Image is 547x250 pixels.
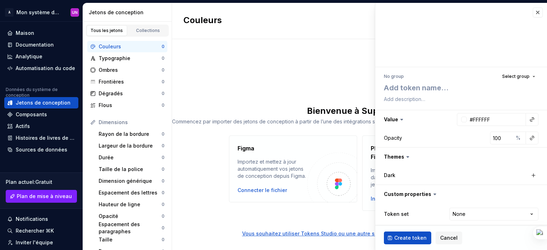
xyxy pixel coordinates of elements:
a: Jetons de conception [4,97,78,108]
font: Importez vos variables Figma dans Supernova en tant que jetons de conception. [371,167,439,187]
font: 0 [162,190,165,195]
a: Vous souhaitez utiliser Tokens Studio ou une autre source pour vos données de conception ? [172,211,547,237]
span: Cancel [440,234,458,241]
font: Plan actuel [6,179,34,185]
font: Espacement des lettres [99,190,157,196]
font: Commencez par importer des jetons de conception à partir de l’une des intégrations suivantes ou c... [172,118,502,124]
a: Espacement des lettres0 [96,187,167,198]
font: Sources de données [16,147,67,153]
font: Durée [99,154,114,160]
button: ÀMon système de conceptionUN [1,5,81,20]
font: Installer le plugin [371,196,414,202]
font: Couleurs [183,15,222,25]
font: Espacement des paragraphes [99,221,140,234]
font: Rechercher ⌘K [16,228,54,234]
a: Automatisation du code [4,63,78,74]
a: Ombres0 [87,64,167,76]
a: Histoires de livres de contes [4,132,78,144]
font: 0 [162,131,165,137]
font: 0 [162,237,165,242]
input: e.g. #000000 [467,113,526,126]
button: Select group [499,71,538,81]
font: Flous [99,102,112,108]
div: No group [384,74,404,79]
a: Inviter l'équipe [4,237,78,248]
font: 0 [162,166,165,172]
font: Collections [136,28,160,33]
a: Plan de mise à niveau [6,190,77,203]
font: Documentation [16,42,54,48]
button: Notifications [4,213,78,225]
font: Rayon de la bordure [99,131,149,137]
button: Vous souhaitez utiliser Tokens Studio ou une autre source pour vos données de conception ? [242,230,477,237]
font: Gratuit [35,179,52,185]
font: Couleurs [99,43,121,49]
font: 0 [162,155,165,160]
font: Plan de mise à niveau [17,193,72,199]
button: Rechercher ⌘K [4,225,78,236]
a: Installer le plugin [371,195,421,202]
font: Ombres [99,67,118,73]
font: 0 [162,44,165,49]
a: Composants [4,109,78,120]
a: Taille0 [96,234,167,245]
font: Jetons de conception [16,100,71,106]
font: Plugin de variables Figma [371,145,424,160]
span: Create token [394,234,427,241]
font: Données du système de conception [6,87,58,98]
a: Frontières0 [87,76,167,87]
a: Analytique [4,51,78,62]
font: Typographie [99,55,130,61]
font: À [9,11,10,14]
font: Tous les jetons [90,28,123,33]
a: Flous0 [87,100,167,111]
font: Taille de la police [99,166,143,172]
a: Dégradés0 [87,88,167,99]
font: 0 [162,143,165,148]
label: Dark [384,172,395,179]
font: Histoires de livres de contes [16,135,87,141]
font: Composants [16,111,47,117]
font: Importez et mettez à jour automatiquement vos jetons de conception depuis Figma. [238,159,306,179]
a: Rayon de la bordure0 [96,128,167,140]
a: Sources de données [4,144,78,155]
font: Jetons de conception [89,9,144,15]
font: Largeur de la bordure [99,143,153,149]
a: Documentation [4,39,78,50]
button: Create token [384,232,431,244]
a: Dimension générique0 [96,175,167,187]
font: Hauteur de ligne [99,201,140,207]
a: Couleurs0 [87,41,167,52]
button: Connecter le fichier [238,187,287,194]
font: 0 [162,67,165,73]
a: Actifs [4,121,78,132]
font: Analytique [16,53,42,59]
label: Token set [384,211,409,218]
input: 100 [490,132,513,144]
font: 0 [162,91,165,96]
font: Vous souhaitez utiliser Tokens Studio ou une autre source pour vos données de conception ? [242,230,477,236]
font: Opacité [99,213,118,219]
font: 0 [162,213,165,219]
a: Taille de la police0 [96,164,167,175]
font: 0 [162,178,165,183]
font: Dimension générique [99,178,152,184]
font: 0 [162,79,165,84]
font: UN [72,10,78,15]
font: Maison [16,30,34,36]
span: Select group [502,74,530,79]
a: Durée0 [96,152,167,163]
font: Dimensions [99,119,128,125]
font: Notifications [16,216,48,222]
button: Cancel [436,232,462,244]
font: 0 [162,202,165,207]
font: Frontières [99,79,124,85]
a: Opacité0 [96,211,167,222]
font: Mon système de conception [16,9,87,15]
a: Largeur de la bordure0 [96,140,167,151]
font: Dégradés [99,90,123,96]
font: Actifs [16,123,30,129]
a: Maison [4,27,78,39]
font: Bienvenue à Supernova ! [307,106,412,116]
font: Connecter le fichier [238,187,287,193]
